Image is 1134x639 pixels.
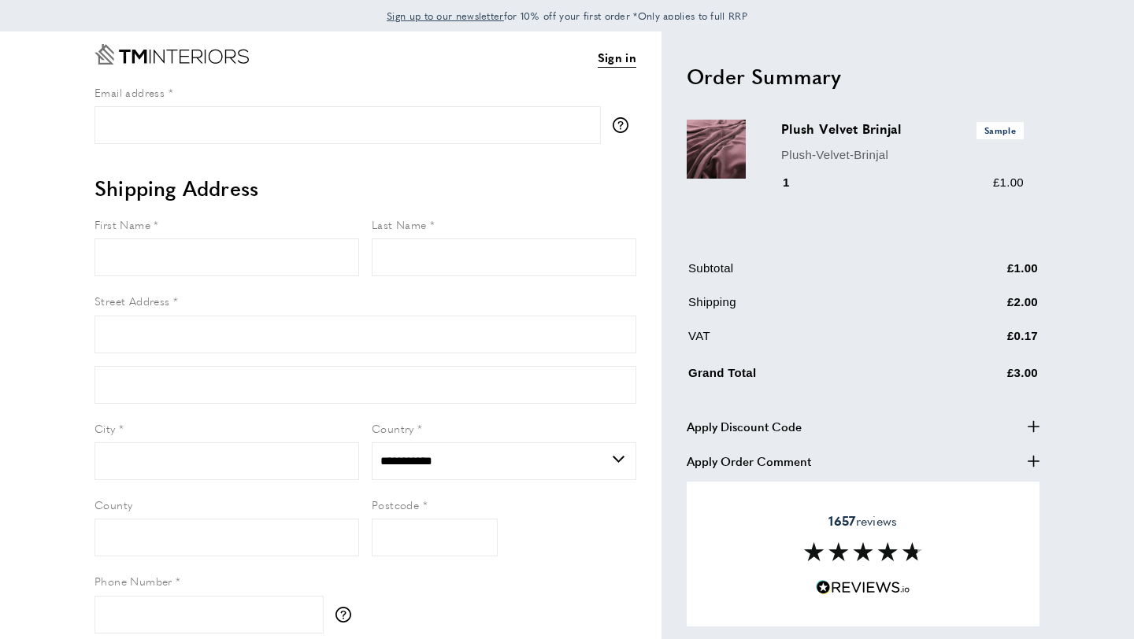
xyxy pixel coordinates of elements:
[929,327,1038,357] td: £0.17
[687,62,1039,90] h2: Order Summary
[387,8,504,24] a: Sign up to our newsletter
[781,120,1024,139] h3: Plush Velvet Brinjal
[828,512,855,530] strong: 1657
[387,9,747,23] span: for 10% off your first order *Only applies to full RRP
[688,293,928,323] td: Shipping
[929,360,1038,394] td: £3.00
[804,542,922,561] img: Reviews section
[781,173,812,192] div: 1
[687,452,811,471] span: Apply Order Comment
[613,117,636,133] button: More information
[372,420,414,436] span: Country
[828,513,897,529] span: reviews
[372,216,427,232] span: Last Name
[372,497,419,512] span: Postcode
[94,497,132,512] span: County
[94,293,170,308] span: Street Address
[94,573,172,589] span: Phone Number
[598,48,636,68] a: Sign in
[929,259,1038,290] td: £1.00
[816,580,910,595] img: Reviews.io 5 stars
[94,84,165,100] span: Email address
[781,146,1024,164] p: Plush-Velvet-Brinjal
[929,293,1038,323] td: £2.00
[976,122,1024,139] span: Sample
[688,360,928,394] td: Grand Total
[687,120,746,179] img: Plush Velvet Brinjal
[688,327,928,357] td: VAT
[94,216,150,232] span: First Name
[687,417,802,436] span: Apply Discount Code
[94,174,636,202] h2: Shipping Address
[688,259,928,290] td: Subtotal
[94,420,116,436] span: City
[387,9,504,23] span: Sign up to our newsletter
[993,175,1024,189] span: £1.00
[94,44,249,65] a: Go to Home page
[335,607,359,622] button: More information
